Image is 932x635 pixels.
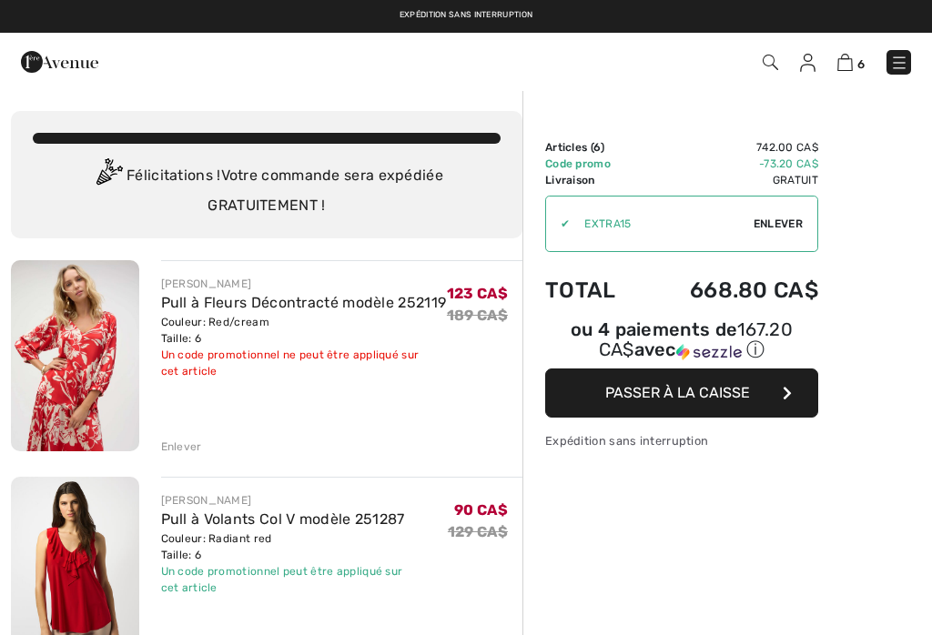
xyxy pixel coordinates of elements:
div: Un code promotionnel ne peut être appliqué sur cet article [161,347,447,379]
img: Pull à Fleurs Décontracté modèle 252119 [11,260,139,451]
s: 189 CA$ [447,307,508,324]
span: 167.20 CA$ [599,318,793,360]
td: 668.80 CA$ [642,259,818,321]
div: Félicitations ! Votre commande sera expédiée GRATUITEMENT ! [33,158,501,217]
td: 742.00 CA$ [642,139,818,156]
div: Couleur: Red/cream Taille: 6 [161,314,447,347]
input: Code promo [570,197,754,251]
span: 6 [593,141,601,154]
span: Passer à la caisse [605,384,750,401]
span: 123 CA$ [447,285,508,302]
a: Pull à Volants Col V modèle 251287 [161,510,405,528]
span: 6 [857,57,865,71]
img: Menu [890,54,908,72]
div: ou 4 paiements de avec [545,321,818,362]
td: Code promo [545,156,642,172]
div: [PERSON_NAME] [161,492,448,509]
span: Enlever [754,216,803,232]
img: Mes infos [800,54,815,72]
img: Sezzle [676,344,742,360]
td: Livraison [545,172,642,188]
span: 90 CA$ [454,501,508,519]
div: Un code promotionnel peut être appliqué sur cet article [161,563,448,596]
a: 6 [837,51,865,73]
div: Expédition sans interruption [545,432,818,449]
img: Panier d'achat [837,54,853,71]
div: ✔ [546,216,570,232]
img: Recherche [763,55,778,70]
img: Congratulation2.svg [90,158,127,195]
td: Gratuit [642,172,818,188]
a: Pull à Fleurs Décontracté modèle 252119 [161,294,447,311]
button: Passer à la caisse [545,368,818,418]
td: -73.20 CA$ [642,156,818,172]
s: 129 CA$ [448,523,508,540]
div: ou 4 paiements de167.20 CA$avecSezzle Cliquez pour en savoir plus sur Sezzle [545,321,818,368]
div: [PERSON_NAME] [161,276,447,292]
img: 1ère Avenue [21,44,98,80]
td: Articles ( ) [545,139,642,156]
td: Total [545,259,642,321]
div: Enlever [161,438,202,455]
a: 1ère Avenue [21,52,98,69]
div: Couleur: Radiant red Taille: 6 [161,530,448,563]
